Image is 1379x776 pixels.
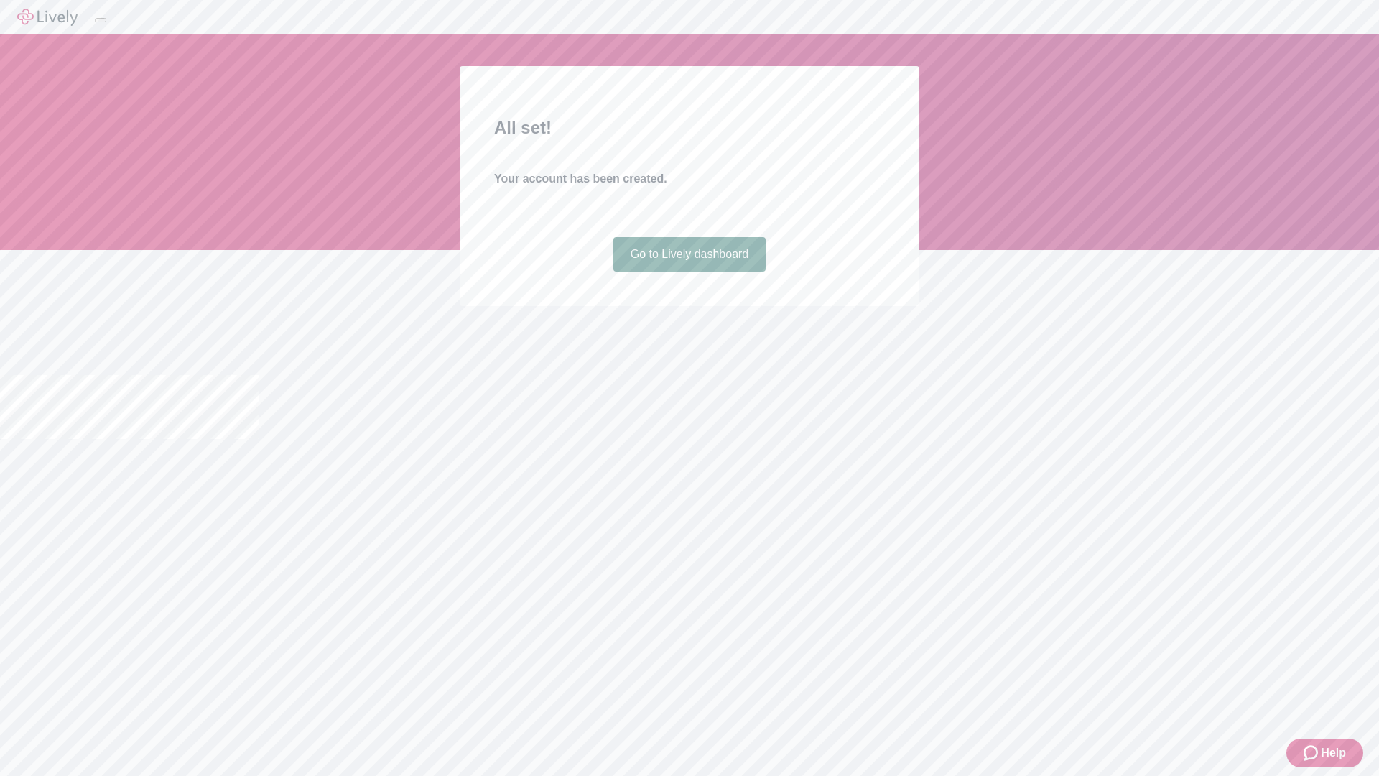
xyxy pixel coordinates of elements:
[494,115,885,141] h2: All set!
[95,18,106,22] button: Log out
[1321,744,1346,762] span: Help
[1304,744,1321,762] svg: Zendesk support icon
[1286,739,1363,767] button: Zendesk support iconHelp
[494,170,885,188] h4: Your account has been created.
[17,9,78,26] img: Lively
[613,237,766,272] a: Go to Lively dashboard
